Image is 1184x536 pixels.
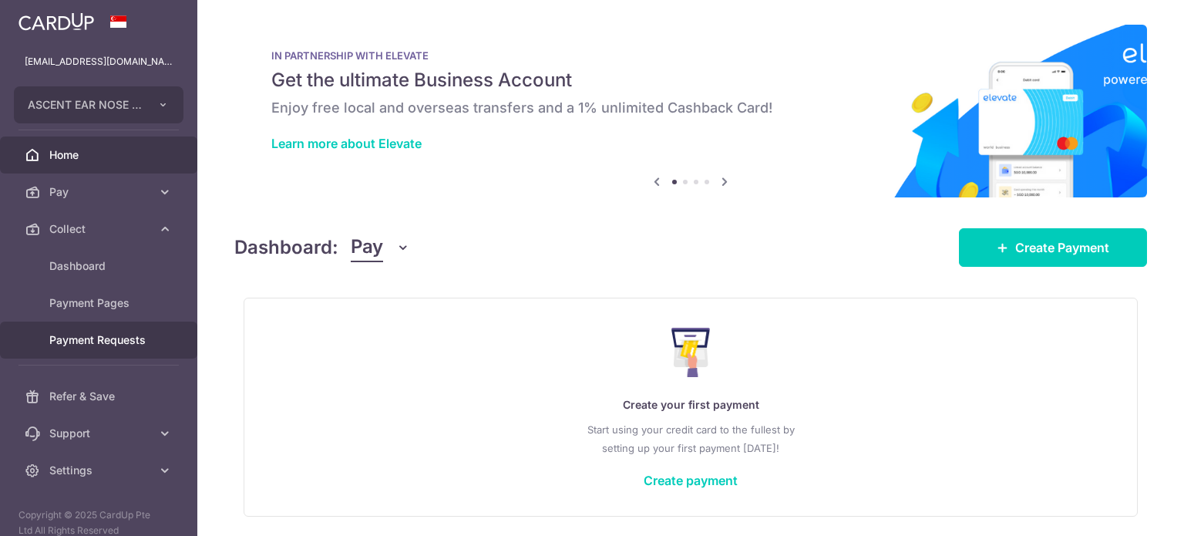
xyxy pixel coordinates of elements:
span: Refer & Save [49,389,151,404]
img: Renovation banner [234,25,1147,197]
button: ASCENT EAR NOSE THROAT SPECIALIST GROUP PTE. LTD. [14,86,183,123]
h4: Dashboard: [234,234,338,261]
button: Pay [351,233,410,262]
a: Learn more about Elevate [271,136,422,151]
span: Collect [49,221,151,237]
img: Make Payment [671,328,711,377]
p: Create your first payment [275,396,1106,414]
h6: Enjoy free local and overseas transfers and a 1% unlimited Cashback Card! [271,99,1110,117]
a: Create Payment [959,228,1147,267]
span: Pay [351,233,383,262]
img: CardUp [18,12,94,31]
h5: Get the ultimate Business Account [271,68,1110,93]
span: Support [49,426,151,441]
span: Dashboard [49,258,151,274]
span: ASCENT EAR NOSE THROAT SPECIALIST GROUP PTE. LTD. [28,97,142,113]
span: Pay [49,184,151,200]
p: [EMAIL_ADDRESS][DOMAIN_NAME] [25,54,173,69]
span: Home [49,147,151,163]
span: Payment Pages [49,295,151,311]
a: Create payment [644,473,738,488]
span: Settings [49,463,151,478]
p: Start using your credit card to the fullest by setting up your first payment [DATE]! [275,420,1106,457]
span: Payment Requests [49,332,151,348]
p: IN PARTNERSHIP WITH ELEVATE [271,49,1110,62]
span: Create Payment [1015,238,1109,257]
